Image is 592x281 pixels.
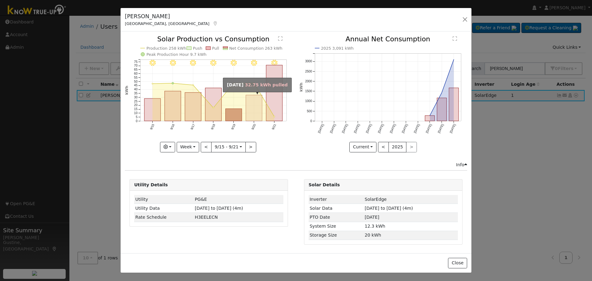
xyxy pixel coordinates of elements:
span: [DATE] to [DATE] (4m) [365,206,413,211]
text: 65 [134,68,138,72]
span: 20 kWh [365,233,381,238]
td: PTO Date [309,213,364,222]
button: Current [349,142,376,152]
text: 0 [136,119,138,123]
button: < [201,142,212,152]
i: 9/21 - Clear [271,60,277,66]
i: 9/18 - Clear [210,60,216,66]
span: [DATE] to [DATE] (4m) [195,206,243,211]
text: 9/15 [149,123,155,130]
rect: onclick="" [165,91,181,121]
text: 500 [307,110,312,113]
i: 9/16 - Clear [170,60,176,66]
text: Net Consumption 263 kWh [229,46,283,51]
span: 32.75 kWh pulled [245,82,288,87]
text: [DATE] [317,123,324,134]
text: 9/17 [190,123,195,130]
text: 2000 [305,80,312,83]
td: Inverter [309,195,364,204]
button: Week [177,142,199,152]
circle: onclick="" [172,82,174,84]
text: [DATE] [329,123,336,134]
text: [DATE] [389,123,396,134]
span: V [195,215,218,220]
strong: Utility Details [134,182,168,187]
a: Map [212,21,218,26]
circle: onclick="" [429,114,431,117]
rect: onclick="" [246,95,262,121]
i: 9/15 - Clear [150,60,156,66]
text: 9/19 [231,123,236,130]
text: Pull [212,46,219,51]
h5: [PERSON_NAME] [125,12,218,20]
text: [DATE] [353,123,360,134]
text: Production 258 kWh [146,46,186,51]
circle: onclick="" [192,85,194,86]
i: 9/17 - Clear [190,60,196,66]
text: 2500 [305,70,312,73]
text: [DATE] [449,123,456,134]
text:  [278,36,282,41]
rect: onclick="" [266,65,283,121]
button: > [245,142,256,152]
text: [DATE] [341,123,348,134]
td: Utility Data [134,204,194,213]
td: Storage Size [309,231,364,240]
rect: onclick="" [205,88,222,121]
text: 40 [134,88,138,91]
text: Annual Net Consumption [345,35,430,43]
button: 9/15 - 9/21 [211,142,246,152]
circle: onclick="" [453,58,455,61]
circle: onclick="" [441,92,443,94]
text: 10 [134,112,138,115]
text: 50 [134,80,138,83]
text: kWh [125,86,129,95]
text: 25 [134,100,138,103]
circle: onclick="" [152,83,153,85]
text: 3000 [305,60,312,63]
button: Close [448,258,467,268]
circle: onclick="" [274,116,275,118]
text: 0 [310,119,312,123]
td: System Size [309,222,364,231]
circle: onclick="" [213,107,214,109]
i: 9/19 - Clear [231,60,237,66]
text: 20 [134,104,138,107]
rect: onclick="" [437,98,446,121]
button: 2025 [388,142,407,152]
button: < [378,142,389,152]
text: [DATE] [413,123,420,134]
text: [DATE] [437,123,444,134]
i: 9/20 - Clear [251,60,257,66]
text: kWh [299,83,303,92]
text: 30 [134,96,138,99]
strong: Solar Details [309,182,340,187]
text: 1500 [305,90,312,93]
text: Peak Production Hour 9.7 kWh [146,52,207,57]
text: 55 [134,76,138,79]
rect: onclick="" [425,116,434,121]
text: Solar Production vs Consumption [157,35,269,43]
td: Solar Data [309,204,364,213]
span: 12.3 kWh [365,224,385,229]
text: 60 [134,72,138,75]
rect: onclick="" [185,93,201,121]
div: Info [456,162,467,168]
text: 9/20 [251,123,257,130]
text: 2025 3,091 kWh [321,46,354,51]
text: 15 [134,108,138,111]
strong: [DATE] [227,82,244,87]
text: 1000 [305,100,312,103]
td: Utility [134,195,194,204]
td: Rate Schedule [134,213,194,222]
rect: onclick="" [449,88,458,121]
text: [DATE] [365,123,372,134]
span: ID: 17008873, authorized: 06/27/25 [195,197,207,202]
span: ID: 4658822, authorized: 06/27/25 [365,197,387,202]
text: 9/18 [210,123,216,130]
text: 5 [136,115,138,119]
text: 75 [134,60,138,64]
text: 45 [134,84,138,87]
text: 9/21 [271,123,277,130]
rect: onclick="" [226,109,242,121]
